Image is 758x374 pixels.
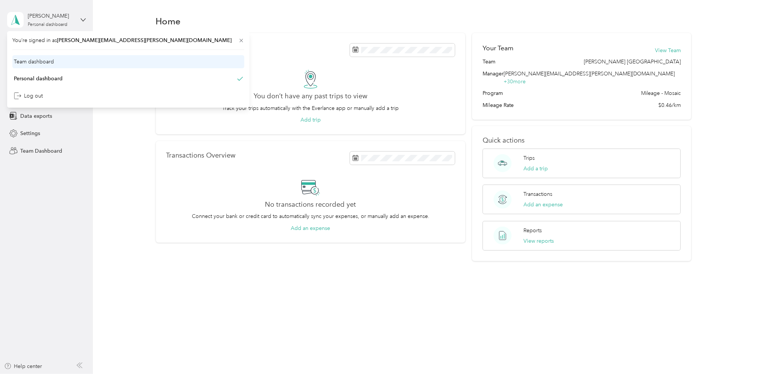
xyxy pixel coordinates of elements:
[254,92,367,100] h2: You don’t have any past trips to view
[716,332,758,374] iframe: Everlance-gr Chat Button Frame
[523,154,535,162] p: Trips
[14,58,54,66] div: Team dashboard
[483,89,503,97] span: Program
[28,23,68,27] div: Personal dashboard
[523,227,542,234] p: Reports
[192,212,429,220] p: Connect your bank or credit card to automatically sync your expenses, or manually add an expense.
[14,75,63,83] div: Personal dashboard
[641,89,681,97] span: Mileage - Mosaic
[483,70,504,86] span: Manager
[12,36,244,44] span: You’re signed in as
[523,237,554,245] button: View reports
[655,47,681,54] button: View Team
[4,362,42,370] button: Help center
[265,201,356,209] h2: No transactions recorded yet
[523,165,548,173] button: Add a trip
[301,116,321,124] button: Add trip
[291,224,330,232] button: Add an expense
[166,152,236,159] p: Transactions Overview
[28,12,75,20] div: [PERSON_NAME]
[20,147,62,155] span: Team Dashboard
[584,58,681,66] span: [PERSON_NAME] [GEOGRAPHIC_DATA]
[523,201,563,209] button: Add an expense
[504,71,675,77] span: [PERSON_NAME][EMAIL_ADDRESS][PERSON_NAME][DOMAIN_NAME]
[483,101,514,109] span: Mileage Rate
[57,37,232,44] span: [PERSON_NAME][EMAIL_ADDRESS][PERSON_NAME][DOMAIN_NAME]
[14,92,43,100] div: Log out
[504,78,526,85] span: + 30 more
[20,112,52,120] span: Data exports
[483,44,513,53] h2: Your Team
[483,137,681,144] p: Quick actions
[523,190,552,198] p: Transactions
[483,58,495,66] span: Team
[20,129,40,137] span: Settings
[156,17,181,25] h1: Home
[658,101,681,109] span: $0.46/km
[222,104,399,112] p: Track your trips automatically with the Everlance app or manually add a trip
